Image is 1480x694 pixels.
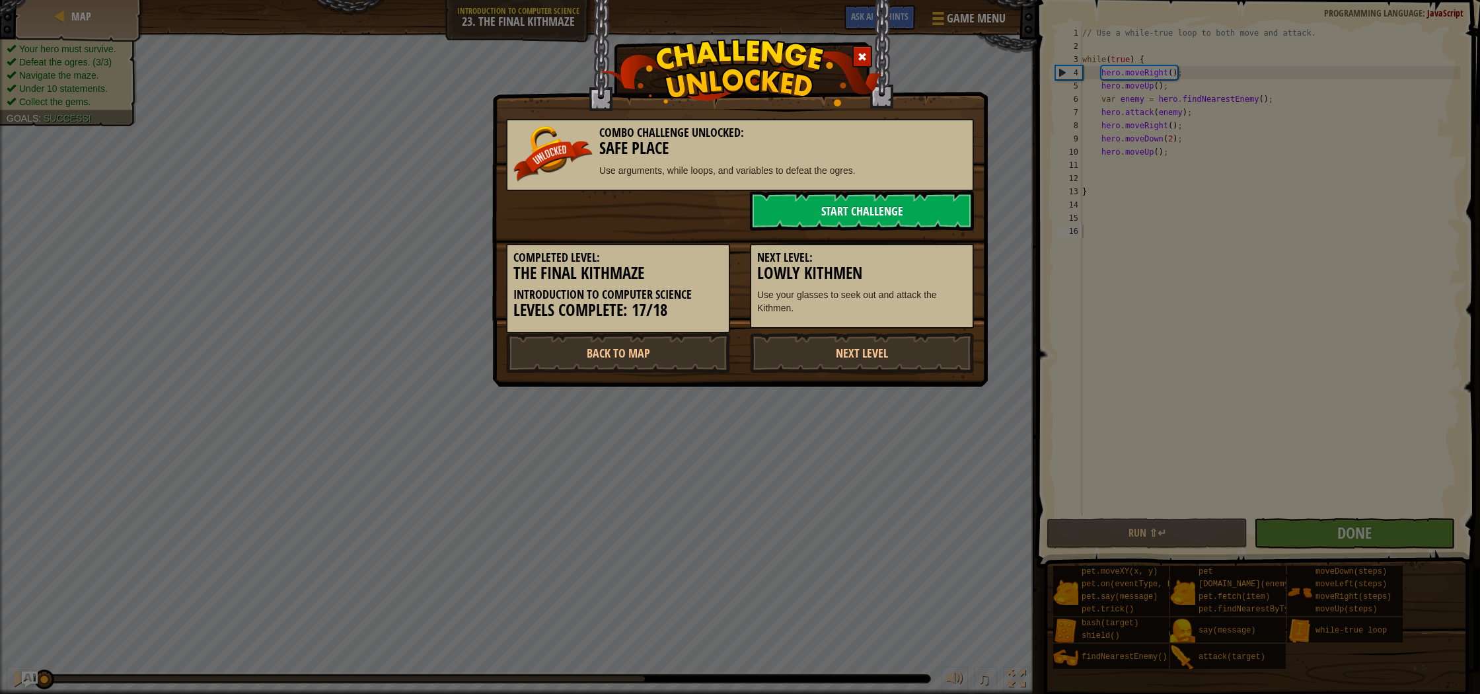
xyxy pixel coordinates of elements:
h3: Safe Place [513,139,967,157]
h3: The Final Kithmaze [513,264,723,282]
h5: Next Level: [757,251,967,264]
h5: Introduction to Computer Science [513,288,723,301]
a: Back to Map [506,333,730,373]
h3: Levels Complete: 17/18 [513,301,723,319]
a: Next Level [750,333,974,373]
span: Combo Challenge Unlocked: [599,124,744,141]
a: Start Challenge [750,191,974,231]
img: unlocked_banner.png [513,126,593,182]
p: Use arguments, while loops, and variables to defeat the ogres. [513,164,967,177]
h5: Completed Level: [513,251,723,264]
h3: Lowly Kithmen [757,264,967,282]
p: Use your glasses to seek out and attack the Kithmen. [757,288,967,315]
img: challenge_unlocked.png [599,39,882,106]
